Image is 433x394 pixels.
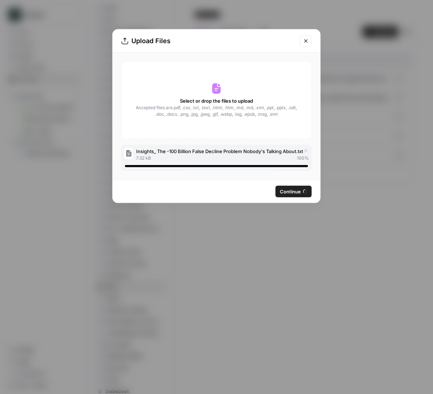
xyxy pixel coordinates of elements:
button: Close modal [300,35,312,47]
span: Select or drop the files to upload [180,97,253,104]
button: Continue [276,186,312,197]
span: Accepted files are .pdf, .csv, .txt, .text, .html, .htm, .md, .md, .xml, .ppt, .pptx, .odt, .doc,... [135,104,298,118]
span: Insights_ The -100 Billion False Decline Problem Nobody's Talking About.txt [136,148,303,155]
span: 100 % [297,155,309,161]
span: Continue [280,188,301,195]
div: Upload Files [121,36,296,46]
span: 7.32 kB [136,155,151,161]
